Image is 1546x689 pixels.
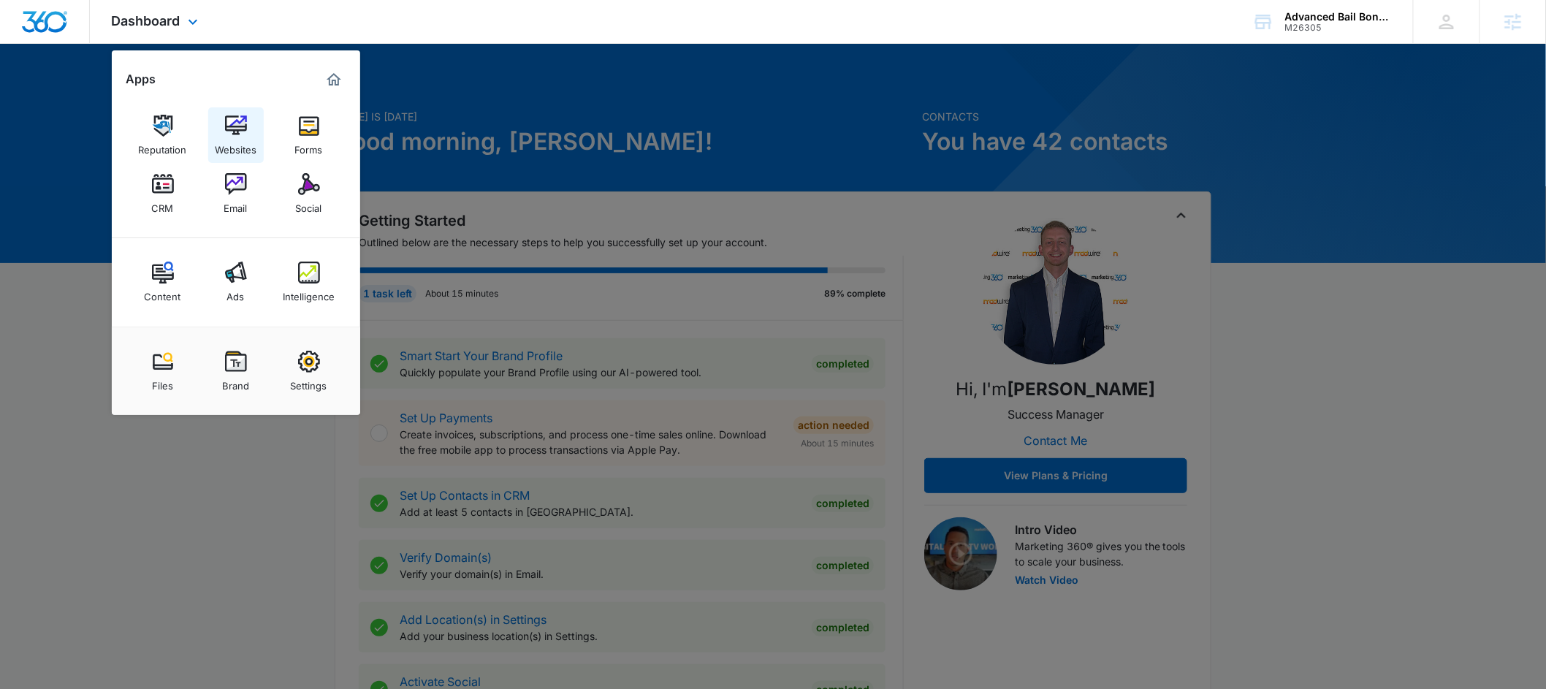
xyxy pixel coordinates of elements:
[281,107,337,163] a: Forms
[126,72,156,86] h2: Apps
[145,283,181,302] div: Content
[208,166,264,221] a: Email
[227,283,245,302] div: Ads
[222,373,249,392] div: Brand
[112,13,180,28] span: Dashboard
[224,195,248,214] div: Email
[281,166,337,221] a: Social
[295,137,323,156] div: Forms
[281,343,337,399] a: Settings
[152,195,174,214] div: CRM
[135,166,191,221] a: CRM
[139,137,187,156] div: Reputation
[208,343,264,399] a: Brand
[1285,11,1392,23] div: account name
[296,195,322,214] div: Social
[208,107,264,163] a: Websites
[1285,23,1392,33] div: account id
[291,373,327,392] div: Settings
[135,107,191,163] a: Reputation
[135,254,191,310] a: Content
[135,343,191,399] a: Files
[281,254,337,310] a: Intelligence
[208,254,264,310] a: Ads
[152,373,173,392] div: Files
[283,283,335,302] div: Intelligence
[322,68,346,91] a: Marketing 360® Dashboard
[215,137,256,156] div: Websites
